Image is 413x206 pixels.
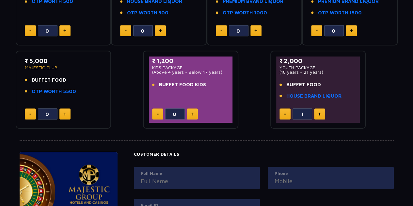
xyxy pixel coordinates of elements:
a: OTP WORTH 500 [127,9,168,17]
a: OTP WORTH 5500 [32,88,76,95]
img: minus [29,114,31,115]
span: BUFFET FOOD [32,76,66,84]
p: (Above 4 years - Below 17 years) [152,70,230,74]
img: plus [191,112,194,116]
a: HOUSE BRAND LIQUOR [286,92,342,100]
p: (18 years - 21 years) [279,70,357,74]
label: Full Name [141,170,253,177]
img: plus [350,29,353,32]
p: KIDS PACKAGE [152,65,230,70]
img: plus [159,29,162,32]
a: OTP WORTH 1000 [223,9,267,17]
span: BUFFET FOOD [286,81,321,88]
input: Mobile [275,177,387,185]
p: ₹ 2,000 [279,56,357,65]
p: ₹ 5,000 [25,56,102,65]
label: Phone [275,170,387,177]
img: plus [318,112,321,116]
p: MAJESTIC CLUB [25,65,102,70]
img: plus [63,112,66,116]
p: ₹ 1,200 [152,56,230,65]
span: BUFFET FOOD KIDS [159,81,206,88]
img: minus [220,30,222,31]
img: plus [63,29,66,32]
img: minus [29,30,31,31]
img: minus [157,114,159,115]
img: plus [254,29,257,32]
a: OTP WORTH 1500 [318,9,362,17]
img: minus [316,30,318,31]
img: minus [125,30,127,31]
h4: Customer Details [134,152,394,157]
img: minus [284,114,286,115]
input: Full Name [141,177,253,185]
p: YOUTH PACKAGE [279,65,357,70]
